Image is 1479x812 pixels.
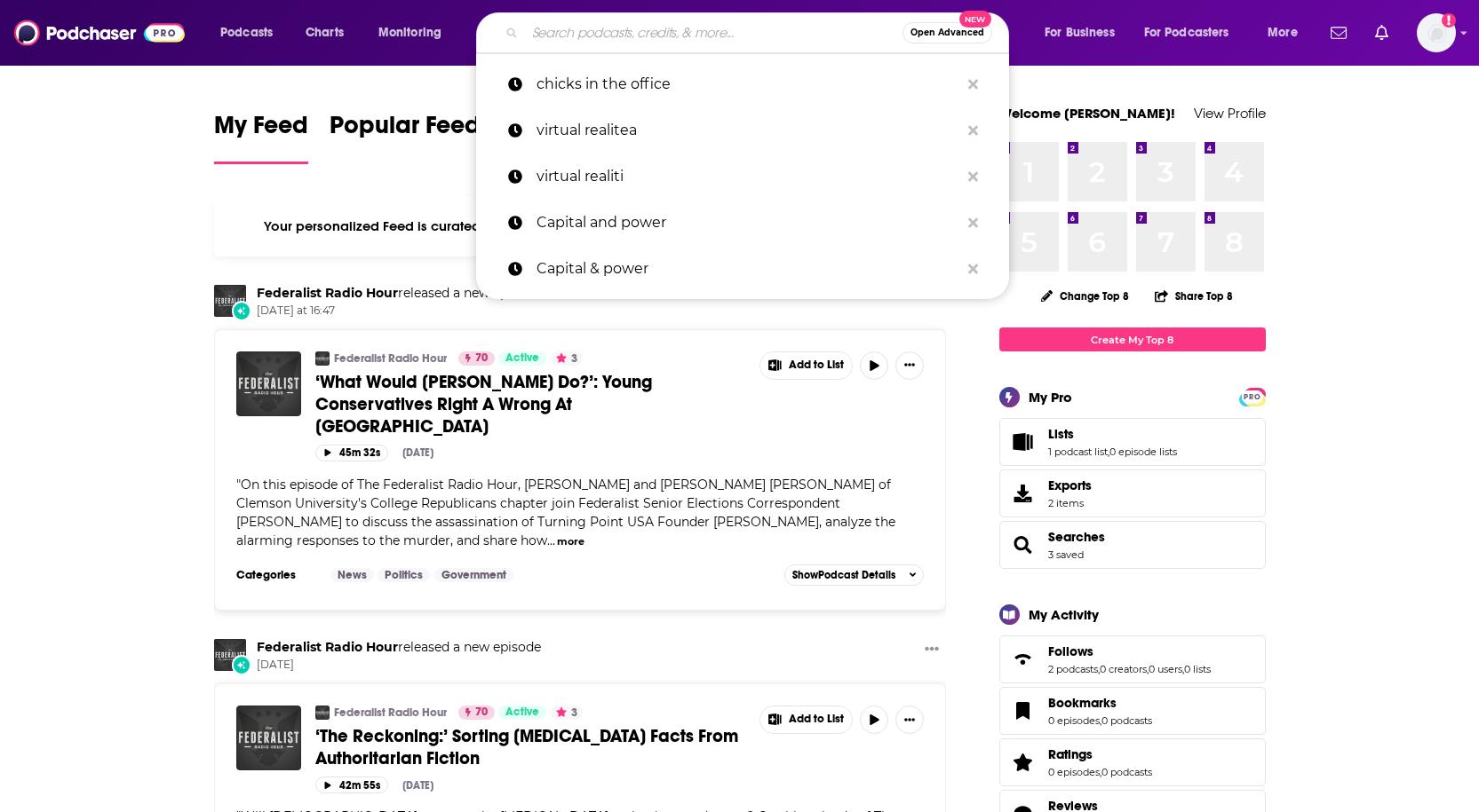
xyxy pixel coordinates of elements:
[1100,766,1101,778] span: ,
[1417,13,1456,52] span: Logged in as jbarbour
[525,19,903,47] input: Search podcasts, credits, & more...
[537,107,959,154] p: virtual realitea
[999,635,1266,683] span: Follows
[537,246,959,292] p: Capital & power
[895,351,924,380] button: Show More Button
[1048,445,1108,458] a: 1 podcast list
[999,105,1175,122] a: Welcome [PERSON_NAME]!
[1006,481,1041,506] span: Exports
[476,61,1009,107] a: chicks in the office
[315,351,330,366] img: Federalist Radio Hour
[1048,529,1105,545] a: Searches
[999,327,1266,351] a: Create My Top 8
[236,477,895,548] span: "
[476,200,1009,246] a: Capital and power
[999,418,1266,466] span: Lists
[1324,18,1354,48] a: Show notifications dropdown
[236,568,316,582] h3: Categories
[366,19,465,47] button: open menu
[378,20,441,45] span: Monitoring
[14,16,185,50] img: Podchaser - Follow, Share and Rate Podcasts
[1147,663,1149,675] span: ,
[1149,663,1182,675] a: 0 users
[999,521,1266,569] span: Searches
[903,22,992,43] button: Open AdvancedNew
[434,568,513,582] a: Government
[1101,766,1152,778] a: 0 podcasts
[1154,279,1234,313] button: Share Top 8
[1048,643,1211,659] a: Follows
[232,301,251,320] div: New Episode
[537,61,959,107] p: chicks in the office
[330,110,481,151] span: Popular Feed
[557,534,584,549] button: more
[1048,548,1084,561] a: 3 saved
[895,706,924,734] button: Show More Button
[1029,606,1099,623] div: My Activity
[306,20,344,45] span: Charts
[378,568,430,582] a: Politics
[334,351,447,366] a: Federalist Radio Hour
[1242,390,1263,403] a: PRO
[315,777,388,793] button: 42m 55s
[999,687,1266,735] span: Bookmarks
[1029,389,1072,406] div: My Pro
[257,658,541,673] span: [DATE]
[476,246,1009,292] a: Capital & power
[330,568,374,582] a: News
[1368,18,1396,48] a: Show notifications dropdown
[1045,20,1115,45] span: For Business
[1417,13,1456,52] img: User Profile
[257,639,541,656] h3: released a new episode
[1048,746,1152,762] a: Ratings
[1255,19,1320,47] button: open menu
[1006,532,1041,557] a: Searches
[1006,647,1041,672] a: Follows
[257,304,541,319] span: [DATE] at 16:47
[1100,714,1101,727] span: ,
[294,19,354,47] a: Charts
[1048,643,1093,659] span: Follows
[551,706,583,720] button: 3
[232,655,251,674] div: New Episode
[236,706,301,770] img: ‘The Reckoning:’ Sorting Covid Facts From Authoritarian Fiction
[402,446,433,459] div: [DATE]
[999,738,1266,786] span: Ratings
[214,285,246,317] img: Federalist Radio Hour
[789,713,844,726] span: Add to List
[910,28,984,37] span: Open Advanced
[476,154,1009,200] a: virtual realiti
[792,569,895,581] span: Show Podcast Details
[315,706,330,720] img: Federalist Radio Hour
[1048,714,1100,727] a: 0 episodes
[1109,445,1177,458] a: 0 episode lists
[918,639,946,661] button: Show More Button
[1098,663,1100,675] span: ,
[1006,698,1041,723] a: Bookmarks
[1048,426,1177,442] a: Lists
[1101,714,1152,727] a: 0 podcasts
[1242,390,1263,404] span: PRO
[760,706,853,733] button: Show More Button
[214,639,246,671] img: Federalist Radio Hour
[334,706,447,720] a: Federalist Radio Hour
[1442,13,1456,28] svg: Email not verified
[1048,497,1092,509] span: 2 items
[547,532,555,548] span: ...
[537,200,959,246] p: Capital and power
[1048,477,1092,493] span: Exports
[315,725,747,769] a: ‘The Reckoning:’ Sorting [MEDICAL_DATA] Facts From Authoritarian Fiction
[784,564,925,586] button: ShowPodcast Details
[789,359,844,372] span: Add to List
[402,779,433,792] div: [DATE]
[208,19,296,47] button: open menu
[1048,766,1100,778] a: 0 episodes
[537,154,959,200] p: virtual realiti
[760,352,853,379] button: Show More Button
[1048,663,1098,675] a: 2 podcasts
[1417,13,1456,52] button: Show profile menu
